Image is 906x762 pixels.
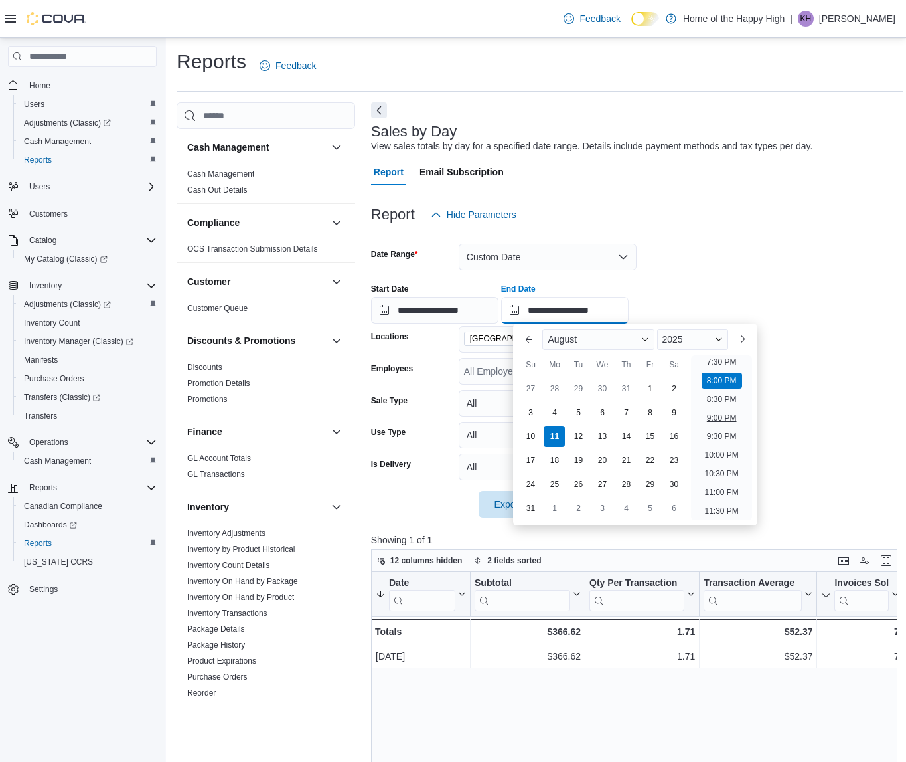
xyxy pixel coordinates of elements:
[187,216,240,229] h3: Compliance
[459,422,637,448] button: All
[704,649,812,665] div: $52.37
[329,333,344,349] button: Discounts & Promotions
[187,378,250,389] span: Promotion Details
[662,334,683,345] span: 2025
[19,389,157,405] span: Transfers (Classic)
[19,96,50,112] a: Users
[591,498,613,519] div: day-3
[371,249,418,260] label: Date Range
[177,450,355,488] div: Finance
[834,577,888,590] div: Invoices Sold
[371,140,813,153] div: View sales totals by day for a specified date range. Details include payment methods and tax type...
[24,233,62,248] button: Catalog
[24,480,157,496] span: Reports
[187,362,222,373] span: Discounts
[663,354,684,375] div: Sa
[275,59,316,72] span: Feedback
[3,204,162,223] button: Customers
[177,525,355,722] div: Inventory
[544,426,565,447] div: day-11
[187,334,326,347] button: Discounts & Promotions
[19,498,157,514] span: Canadian Compliance
[459,454,637,480] button: All
[589,624,695,640] div: 1.71
[24,411,57,421] span: Transfers
[329,140,344,155] button: Cash Management
[374,159,404,185] span: Report
[187,624,245,634] span: Package Details
[24,278,157,294] span: Inventory
[419,159,504,185] span: Email Subscription
[13,132,162,151] button: Cash Management
[24,520,77,530] span: Dashboards
[371,207,415,223] h3: Report
[475,577,581,611] button: Subtotal
[187,169,254,179] span: Cash Management
[187,141,269,154] h3: Cash Management
[663,498,684,519] div: day-6
[187,425,326,438] button: Finance
[567,402,589,423] div: day-5
[187,244,318,254] a: OCS Transaction Submission Details
[704,577,802,611] div: Transaction Average
[821,624,899,640] div: 7
[372,553,468,569] button: 12 columns hidden
[3,478,162,497] button: Reports
[24,480,62,496] button: Reports
[3,579,162,599] button: Settings
[254,52,321,79] a: Feedback
[187,528,265,539] span: Inventory Adjustments
[704,577,802,590] div: Transaction Average
[24,392,100,403] span: Transfers (Classic)
[3,433,162,452] button: Operations
[544,474,565,495] div: day-25
[704,577,812,611] button: Transaction Average
[187,453,251,464] span: GL Account Totals
[13,332,162,351] a: Inventory Manager (Classic)
[29,235,56,246] span: Catalog
[187,560,270,571] span: Inventory Count Details
[19,96,157,112] span: Users
[615,402,637,423] div: day-7
[447,208,516,221] span: Hide Parameters
[699,466,743,482] li: 10:30 PM
[544,402,565,423] div: day-4
[371,459,411,470] label: Is Delivery
[520,426,541,447] div: day-10
[19,315,86,331] a: Inventory Count
[589,577,695,611] button: Qty Per Transaction
[187,609,267,618] a: Inventory Transactions
[13,114,162,132] a: Adjustments (Classic)
[702,429,742,444] li: 9:30 PM
[19,535,57,551] a: Reports
[663,450,684,471] div: day-23
[187,470,245,479] a: GL Transactions
[699,447,743,463] li: 10:00 PM
[699,503,743,519] li: 11:30 PM
[29,209,68,219] span: Customers
[819,11,895,27] p: [PERSON_NAME]
[187,640,245,650] span: Package History
[702,354,742,370] li: 7:30 PM
[19,408,62,424] a: Transfers
[19,352,157,368] span: Manifests
[834,577,888,611] div: Invoices Sold
[29,280,62,291] span: Inventory
[376,649,466,665] div: [DATE]
[639,474,660,495] div: day-29
[187,688,216,698] a: Reorder
[639,402,660,423] div: day-8
[821,649,899,665] div: 7
[800,11,812,27] span: KH
[24,254,108,264] span: My Catalog (Classic)
[19,152,157,168] span: Reports
[187,275,326,288] button: Customer
[177,359,355,413] div: Discounts & Promotions
[591,402,613,423] div: day-6
[475,577,570,611] div: Subtotal
[24,581,63,597] a: Settings
[544,450,565,471] div: day-18
[13,553,162,571] button: [US_STATE] CCRS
